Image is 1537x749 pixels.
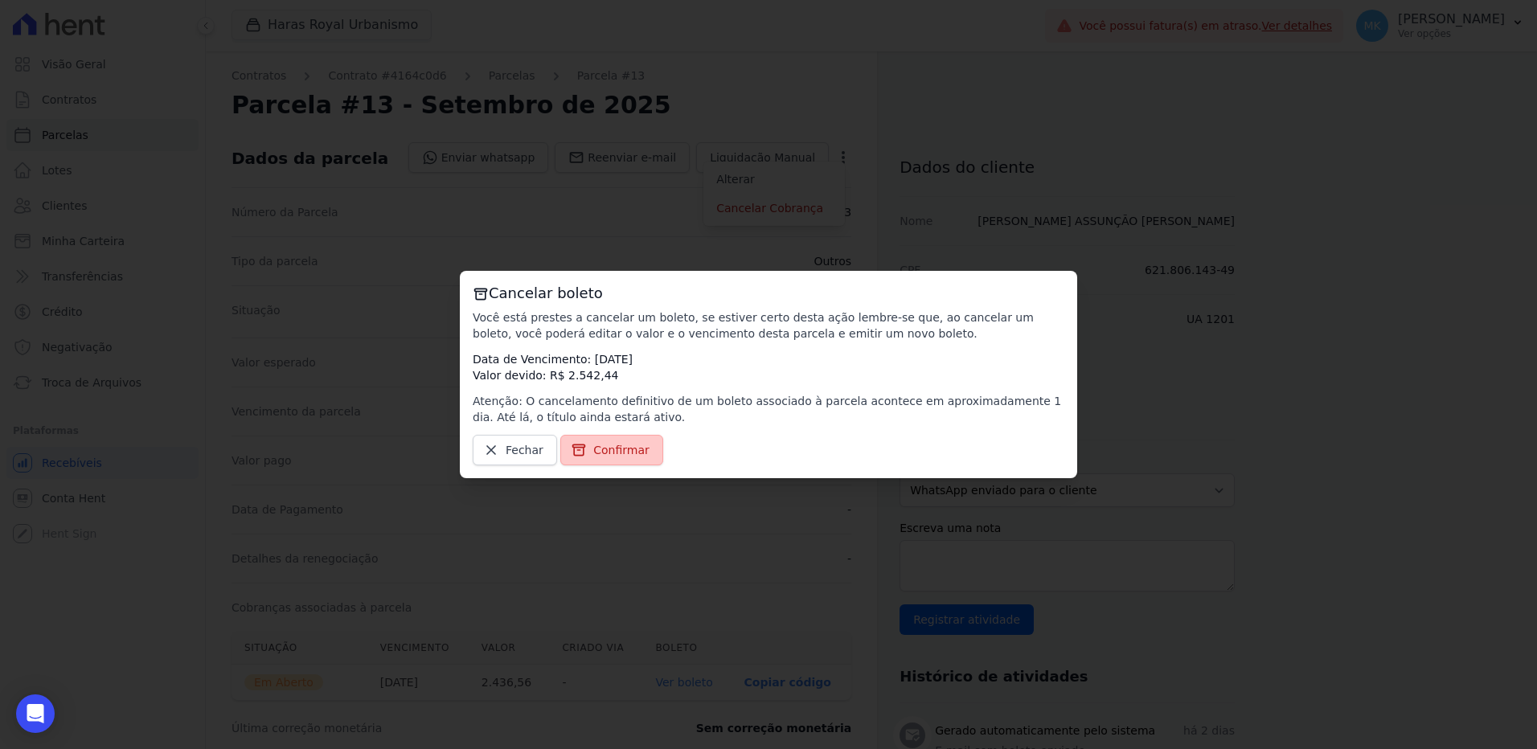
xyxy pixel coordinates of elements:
[473,309,1064,342] p: Você está prestes a cancelar um boleto, se estiver certo desta ação lembre-se que, ao cancelar um...
[506,442,543,458] span: Fechar
[560,435,663,465] a: Confirmar
[473,435,557,465] a: Fechar
[593,442,650,458] span: Confirmar
[473,351,1064,383] p: Data de Vencimento: [DATE] Valor devido: R$ 2.542,44
[473,393,1064,425] p: Atenção: O cancelamento definitivo de um boleto associado à parcela acontece em aproximadamente 1...
[16,694,55,733] div: Open Intercom Messenger
[473,284,1064,303] h3: Cancelar boleto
